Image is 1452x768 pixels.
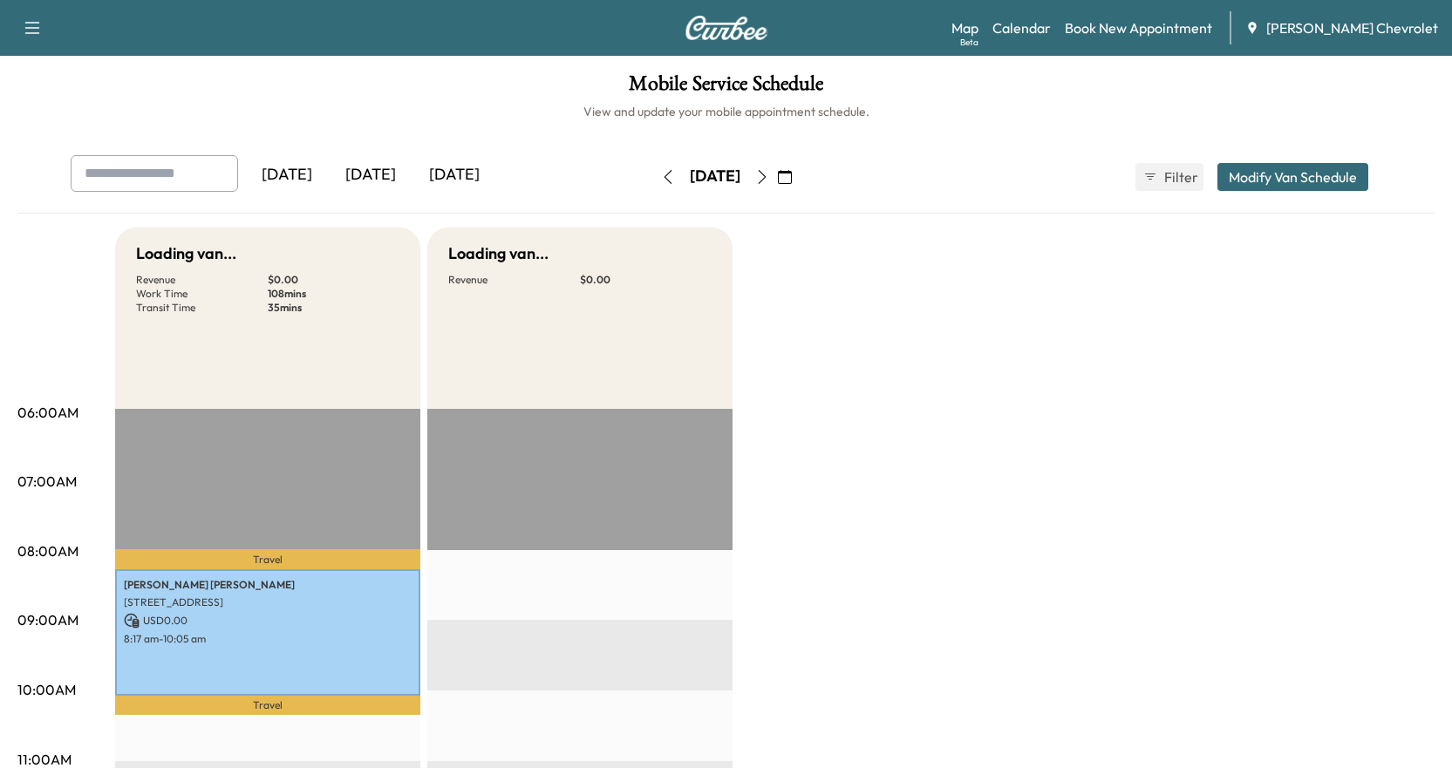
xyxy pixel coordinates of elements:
div: [DATE] [690,166,740,187]
p: 10:00AM [17,679,76,700]
span: [PERSON_NAME] Chevrolet [1266,17,1438,38]
p: 108 mins [268,287,399,301]
p: 08:00AM [17,540,78,561]
p: [PERSON_NAME] [PERSON_NAME] [124,578,412,592]
p: Travel [115,549,420,569]
p: 07:00AM [17,471,77,492]
span: Filter [1164,167,1196,187]
img: Curbee Logo [685,16,768,40]
p: Transit Time [136,301,268,315]
a: MapBeta [951,17,978,38]
p: [STREET_ADDRESS] [124,595,412,609]
a: Book New Appointment [1065,17,1212,38]
p: Revenue [448,273,580,287]
h1: Mobile Service Schedule [17,73,1435,103]
h6: View and update your mobile appointment schedule. [17,103,1435,120]
p: Revenue [136,273,268,287]
h5: Loading van... [448,241,549,266]
h5: Loading van... [136,241,236,266]
p: $ 0.00 [580,273,712,287]
div: Beta [960,36,978,49]
p: Travel [115,696,420,715]
p: 35 mins [268,301,399,315]
div: [DATE] [329,155,412,195]
p: Work Time [136,287,268,301]
p: 09:00AM [17,609,78,630]
button: Modify Van Schedule [1217,163,1368,191]
p: 8:17 am - 10:05 am [124,632,412,646]
div: [DATE] [245,155,329,195]
a: Calendar [992,17,1051,38]
p: $ 0.00 [268,273,399,287]
p: 06:00AM [17,402,78,423]
p: USD 0.00 [124,613,412,629]
button: Filter [1135,163,1203,191]
div: [DATE] [412,155,496,195]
